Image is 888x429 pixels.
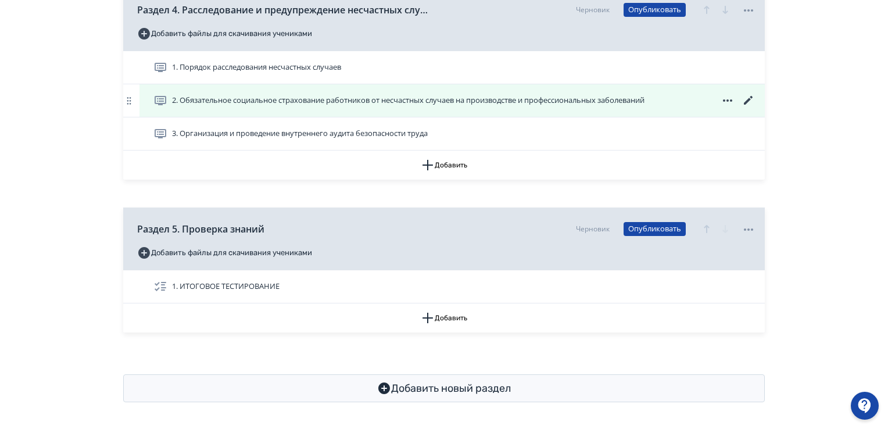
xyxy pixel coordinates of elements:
[123,84,765,117] div: 2. Обязательное социальное страхование работников от несчастных случаев на производстве и професс...
[137,24,312,43] button: Добавить файлы для скачивания учениками
[624,3,686,17] button: Опубликовать
[137,222,264,236] span: Раздел 5. Проверка знаний
[137,244,312,262] button: Добавить файлы для скачивания учениками
[123,303,765,333] button: Добавить
[172,128,428,140] span: 3. Организация и проведение внутреннего аудита безопасности труда
[137,3,428,17] span: Раздел 4. Расследование и предупреждение несчастных случаев и профессиональных заболеваний
[172,62,341,73] span: 1. Порядок расследования несчастных случаев
[576,5,610,15] div: Черновик
[123,117,765,151] div: 3. Организация и проведение внутреннего аудита безопасности труда
[172,281,280,292] span: 1. ИТОГОВОЕ ТЕСТИРОВАНИЕ
[123,270,765,303] div: 1. ИТОГОВОЕ ТЕСТИРОВАНИЕ
[172,95,644,106] span: 2. Обязательное социальное страхование работников от несчастных случаев на производстве и професс...
[576,224,610,234] div: Черновик
[123,374,765,402] button: Добавить новый раздел
[123,51,765,84] div: 1. Порядок расследования несчастных случаев
[624,222,686,236] button: Опубликовать
[123,151,765,180] button: Добавить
